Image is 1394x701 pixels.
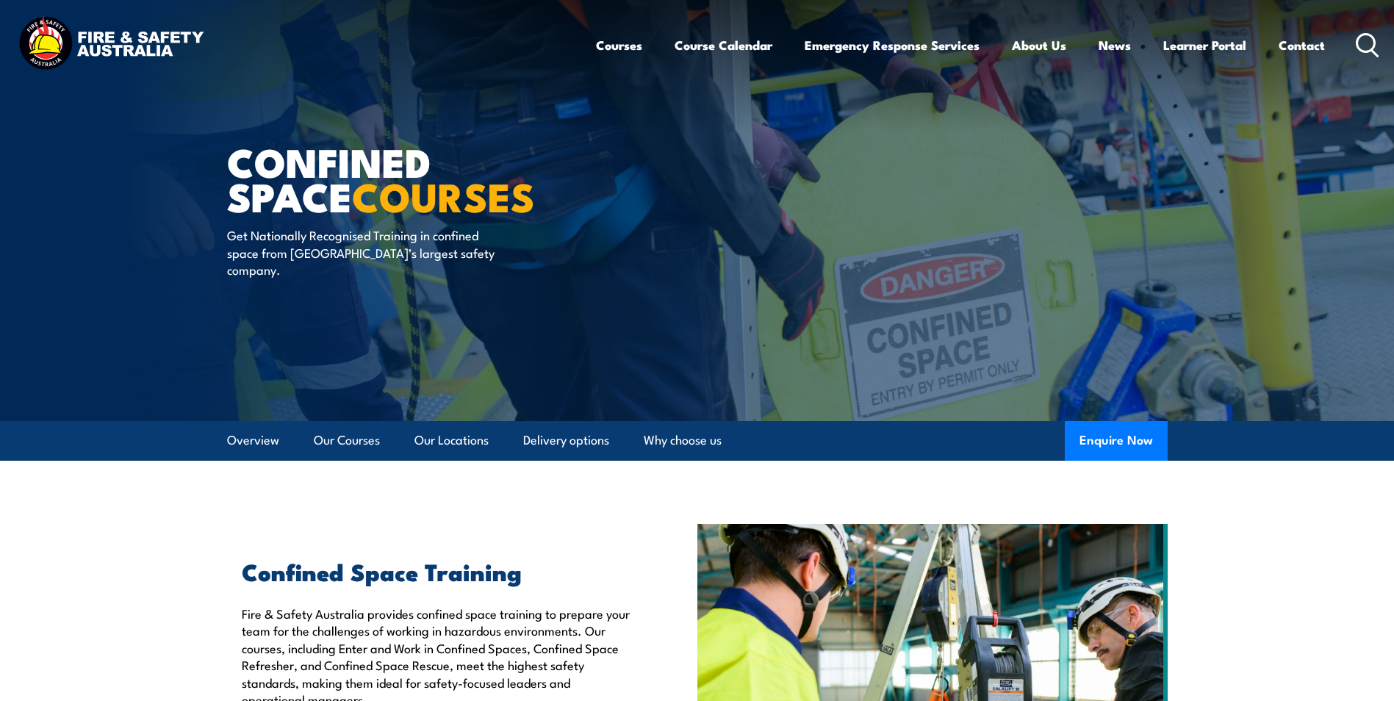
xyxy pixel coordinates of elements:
a: Courses [596,26,642,65]
strong: COURSES [352,165,535,226]
a: Delivery options [523,421,609,460]
button: Enquire Now [1065,421,1168,461]
a: Why choose us [644,421,722,460]
a: Emergency Response Services [805,26,980,65]
a: Contact [1279,26,1325,65]
a: Our Courses [314,421,380,460]
a: Learner Portal [1163,26,1246,65]
p: Get Nationally Recognised Training in confined space from [GEOGRAPHIC_DATA]’s largest safety comp... [227,226,495,278]
h1: Confined Space [227,144,590,212]
a: About Us [1012,26,1066,65]
a: Course Calendar [675,26,772,65]
a: News [1099,26,1131,65]
a: Our Locations [414,421,489,460]
a: Overview [227,421,279,460]
h2: Confined Space Training [242,561,630,581]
